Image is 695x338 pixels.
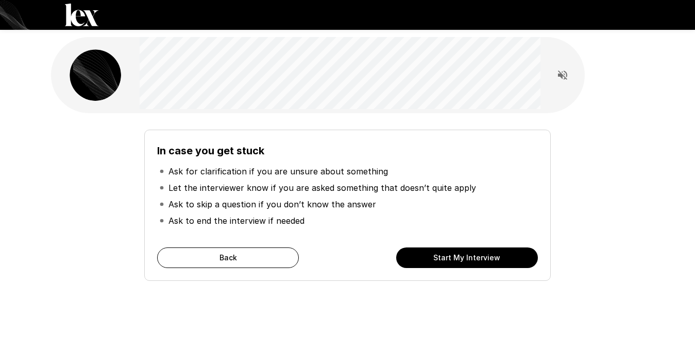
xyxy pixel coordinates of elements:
b: In case you get stuck [157,145,264,157]
p: Ask to end the interview if needed [168,215,304,227]
img: lex_avatar2.png [70,49,121,101]
button: Read questions aloud [552,65,573,85]
p: Let the interviewer know if you are asked something that doesn’t quite apply [168,182,476,194]
button: Back [157,247,299,268]
p: Ask to skip a question if you don’t know the answer [168,198,376,210]
p: Ask for clarification if you are unsure about something [168,165,388,177]
button: Start My Interview [396,247,538,268]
